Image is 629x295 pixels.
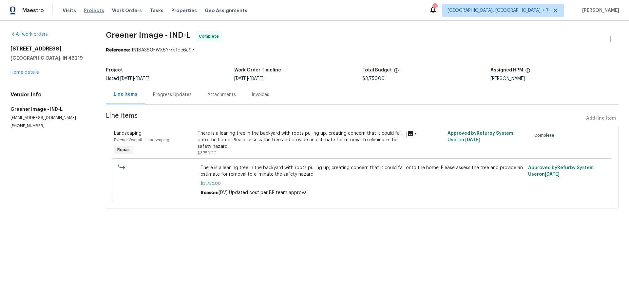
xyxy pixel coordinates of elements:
span: Tasks [150,8,163,13]
a: All work orders [10,32,48,37]
div: Attachments [207,91,236,98]
span: Visits [63,7,76,14]
h5: [GEOGRAPHIC_DATA], IN 46219 [10,55,90,61]
span: Approved by Refurby System User on [528,166,594,177]
span: [DATE] [465,138,480,142]
span: Complete [534,132,557,139]
span: (DV) Updated cost per BR team approval. [219,190,309,195]
span: Repair [115,147,133,153]
span: $3,750.00 [200,180,524,187]
span: [GEOGRAPHIC_DATA], [GEOGRAPHIC_DATA] + 7 [448,7,549,14]
div: 7 [406,130,444,138]
span: Projects [84,7,104,14]
span: [DATE] [120,76,134,81]
span: $3,750.00 [362,76,385,81]
span: Landscaping [114,131,142,136]
div: Invoices [252,91,269,98]
div: [PERSON_NAME] [490,76,619,81]
h5: Assigned HPM [490,68,523,72]
span: [DATE] [545,172,560,177]
span: There is a leaning tree in the backyard with roots pulling up, creating concern that it could fal... [200,165,524,178]
h2: [STREET_ADDRESS] [10,46,90,52]
h5: Project [106,68,123,72]
span: [DATE] [250,76,263,81]
b: Reference: [106,48,130,52]
span: Reason: [200,190,219,195]
span: $3,750.00 [198,151,217,155]
span: [PERSON_NAME] [580,7,619,14]
span: Approved by Refurby System User on [448,131,513,142]
span: Line Items [106,112,583,125]
span: Listed [106,76,149,81]
p: [PHONE_NUMBER] [10,123,90,129]
span: Greener Image - IND-L [106,31,190,39]
a: Home details [10,70,39,75]
span: - [234,76,263,81]
span: [DATE] [234,76,248,81]
h5: Work Order Timeline [234,68,281,72]
span: Properties [171,7,197,14]
span: The total cost of line items that have been proposed by Opendoor. This sum includes line items th... [394,68,399,76]
h5: Total Budget [362,68,392,72]
span: Maestro [22,7,44,14]
p: [EMAIL_ADDRESS][DOMAIN_NAME] [10,115,90,121]
div: 1N18A3SGFWX6Y-7b1de6a97 [106,47,619,53]
span: [DATE] [136,76,149,81]
span: The hpm assigned to this work order. [525,68,530,76]
span: Complete [199,33,221,40]
span: - [120,76,149,81]
h4: Vendor Info [10,91,90,98]
span: Geo Assignments [205,7,247,14]
h5: Greener Image - IND-L [10,106,90,112]
span: Exterior Overall - Landscaping [114,138,169,142]
span: Work Orders [112,7,142,14]
div: Progress Updates [153,91,192,98]
div: There is a leaning tree in the backyard with roots pulling up, creating concern that it could fal... [198,130,402,150]
div: Line Items [114,91,137,98]
div: 55 [432,4,437,10]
